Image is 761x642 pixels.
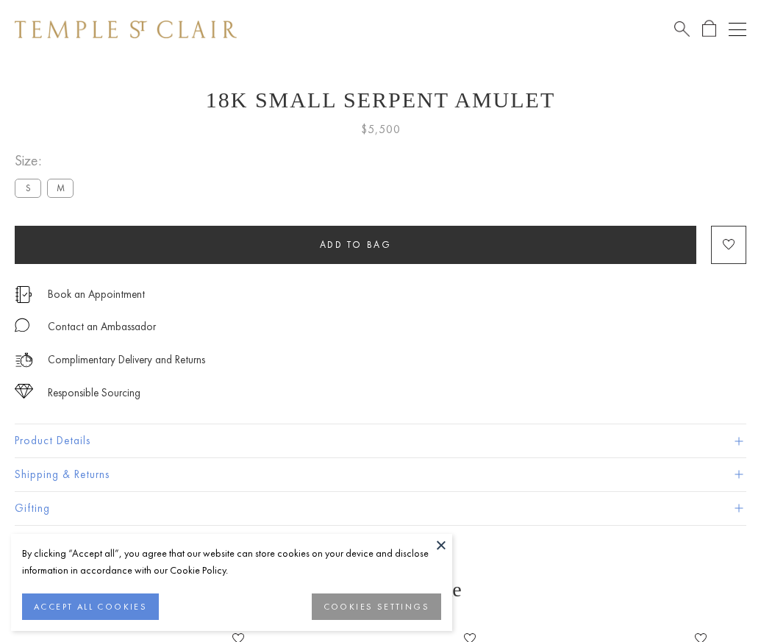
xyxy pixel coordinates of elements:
[361,120,401,139] span: $5,500
[15,492,746,525] button: Gifting
[22,545,441,579] div: By clicking “Accept all”, you agree that our website can store cookies on your device and disclos...
[48,384,140,402] div: Responsible Sourcing
[729,21,746,38] button: Open navigation
[15,21,237,38] img: Temple St. Clair
[674,20,690,38] a: Search
[15,88,746,113] h1: 18K Small Serpent Amulet
[15,424,746,457] button: Product Details
[15,351,33,369] img: icon_delivery.svg
[48,286,145,302] a: Book an Appointment
[48,318,156,336] div: Contact an Ambassador
[15,226,696,264] button: Add to bag
[15,286,32,303] img: icon_appointment.svg
[320,238,392,251] span: Add to bag
[15,149,79,173] span: Size:
[702,20,716,38] a: Open Shopping Bag
[48,351,205,369] p: Complimentary Delivery and Returns
[312,593,441,620] button: COOKIES SETTINGS
[15,384,33,399] img: icon_sourcing.svg
[47,179,74,197] label: M
[15,179,41,197] label: S
[15,318,29,332] img: MessageIcon-01_2.svg
[22,593,159,620] button: ACCEPT ALL COOKIES
[15,458,746,491] button: Shipping & Returns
